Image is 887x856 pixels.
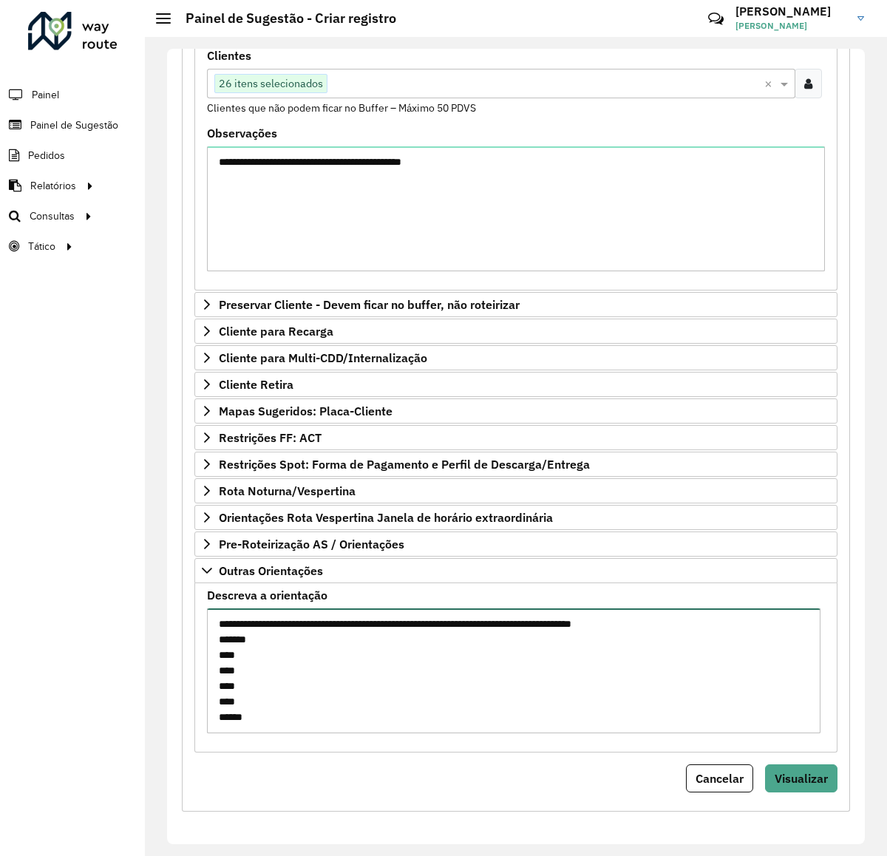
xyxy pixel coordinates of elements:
[194,319,837,344] a: Cliente para Recarga
[28,239,55,254] span: Tático
[775,771,828,786] span: Visualizar
[764,75,777,92] span: Clear all
[194,558,837,583] a: Outras Orientações
[194,583,837,753] div: Outras Orientações
[765,764,837,792] button: Visualizar
[194,372,837,397] a: Cliente Retira
[219,299,520,310] span: Preservar Cliente - Devem ficar no buffer, não roteirizar
[219,325,333,337] span: Cliente para Recarga
[30,178,76,194] span: Relatórios
[219,405,392,417] span: Mapas Sugeridos: Placa-Cliente
[194,425,837,450] a: Restrições FF: ACT
[207,101,476,115] small: Clientes que não podem ficar no Buffer – Máximo 50 PDVS
[219,432,322,444] span: Restrições FF: ACT
[219,538,404,550] span: Pre-Roteirização AS / Orientações
[30,118,118,133] span: Painel de Sugestão
[207,47,251,64] label: Clientes
[219,485,356,497] span: Rota Noturna/Vespertina
[219,512,553,523] span: Orientações Rota Vespertina Janela de horário extraordinária
[700,3,732,35] a: Contato Rápido
[207,124,277,142] label: Observações
[219,565,323,577] span: Outras Orientações
[194,478,837,503] a: Rota Noturna/Vespertina
[32,87,59,103] span: Painel
[194,292,837,317] a: Preservar Cliente - Devem ficar no buffer, não roteirizar
[686,764,753,792] button: Cancelar
[194,44,837,291] div: Priorizar Cliente - Não podem ficar no buffer
[194,531,837,557] a: Pre-Roteirização AS / Orientações
[215,75,327,92] span: 26 itens selecionados
[735,19,846,33] span: [PERSON_NAME]
[219,378,293,390] span: Cliente Retira
[207,586,327,604] label: Descreva a orientação
[194,398,837,424] a: Mapas Sugeridos: Placa-Cliente
[696,771,744,786] span: Cancelar
[28,148,65,163] span: Pedidos
[194,505,837,530] a: Orientações Rota Vespertina Janela de horário extraordinária
[171,10,396,27] h2: Painel de Sugestão - Criar registro
[194,452,837,477] a: Restrições Spot: Forma de Pagamento e Perfil de Descarga/Entrega
[30,208,75,224] span: Consultas
[194,345,837,370] a: Cliente para Multi-CDD/Internalização
[219,458,590,470] span: Restrições Spot: Forma de Pagamento e Perfil de Descarga/Entrega
[219,352,427,364] span: Cliente para Multi-CDD/Internalização
[735,4,846,18] h3: [PERSON_NAME]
